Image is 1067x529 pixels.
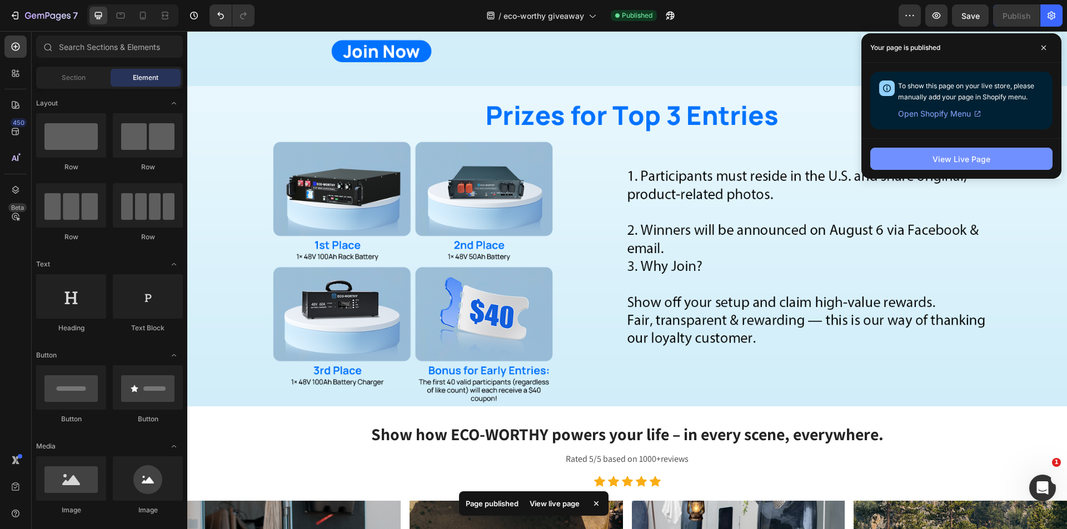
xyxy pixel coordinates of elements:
[36,259,50,269] span: Text
[62,73,86,83] span: Section
[1052,458,1061,467] span: 1
[113,162,183,172] div: Row
[466,498,518,509] p: Page published
[133,73,158,83] span: Element
[523,496,586,511] div: View live page
[11,118,27,127] div: 450
[8,203,27,212] div: Beta
[187,31,1067,529] iframe: Design area
[165,346,183,364] span: Toggle open
[73,9,78,22] p: 7
[165,255,183,273] span: Toggle open
[622,11,652,21] span: Published
[113,414,183,424] div: Button
[898,82,1034,101] span: To show this page on your live store, please manually add your page in Shopify menu.
[1003,10,1030,22] div: Publish
[36,36,183,58] input: Search Sections & Elements
[1029,475,1056,501] iframe: Intercom live chat
[961,11,980,21] span: Save
[898,107,971,120] span: Open Shopify Menu
[952,4,989,27] button: Save
[933,153,990,165] div: View Live Page
[4,4,83,27] button: 7
[36,441,56,451] span: Media
[36,98,58,108] span: Layout
[210,4,255,27] div: Undo/Redo
[870,42,940,53] p: Your page is published
[498,10,501,22] span: /
[36,232,106,242] div: Row
[36,414,106,424] div: Button
[36,162,106,172] div: Row
[36,323,106,333] div: Heading
[870,148,1053,170] button: View Live Page
[113,505,183,515] div: Image
[113,232,183,242] div: Row
[165,94,183,112] span: Toggle open
[993,4,1040,27] button: Publish
[165,437,183,455] span: Toggle open
[113,323,183,333] div: Text Block
[503,10,584,22] span: eco-worthy giveaway
[36,505,106,515] div: Image
[36,350,57,360] span: Button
